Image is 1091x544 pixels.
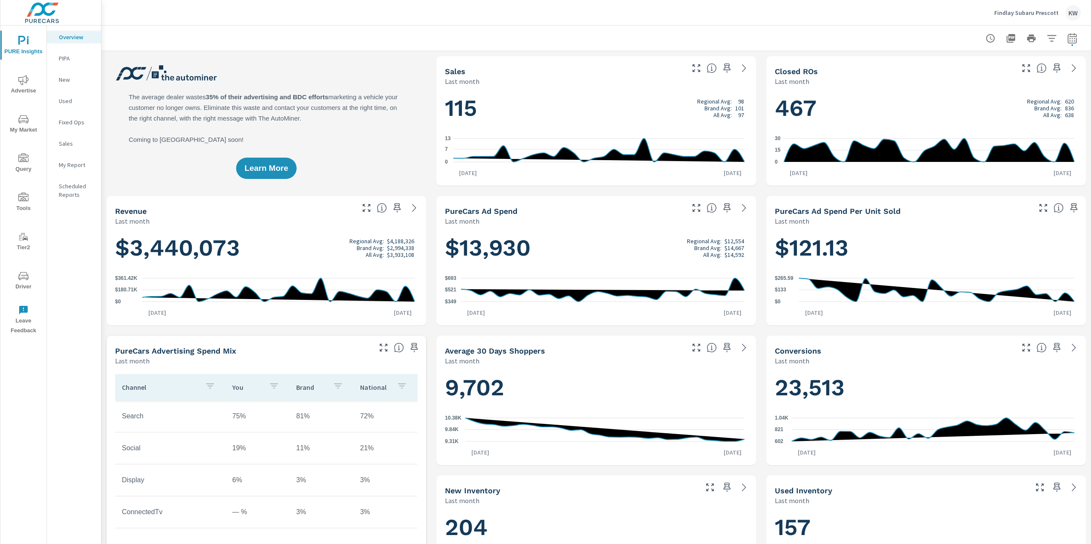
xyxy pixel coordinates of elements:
h1: 204 [445,513,748,542]
h1: $3,440,073 [115,233,418,262]
p: Brand Avg: [704,105,732,112]
td: Social [115,438,225,459]
span: Save this to your personalized report [720,201,734,215]
h5: PureCars Ad Spend Per Unit Sold [775,207,901,216]
p: All Avg: [703,251,722,258]
p: All Avg: [366,251,384,258]
p: [DATE] [1048,448,1077,457]
p: Regional Avg: [349,238,384,245]
text: $265.59 [775,275,794,281]
td: 6% [225,469,289,491]
span: Number of Repair Orders Closed by the selected dealership group over the selected time range. [So... [1036,63,1047,73]
button: Make Fullscreen [690,201,703,215]
h5: Revenue [115,207,147,216]
p: [DATE] [718,169,748,177]
text: 10.38K [445,415,462,421]
p: Last month [775,356,809,366]
h5: Closed ROs [775,67,818,76]
text: $180.71K [115,287,137,293]
button: Make Fullscreen [690,341,703,354]
text: $521 [445,287,456,293]
text: 9.31K [445,438,459,444]
p: Overview [59,33,94,41]
div: Fixed Ops [47,116,101,129]
td: Display [115,469,225,491]
button: Make Fullscreen [1019,341,1033,354]
p: $2,994,338 [387,245,414,251]
p: Findlay Subaru Prescott [994,9,1059,17]
p: All Avg: [1043,112,1062,118]
p: National [360,383,390,391]
p: Scheduled Reports [59,182,94,199]
p: Last month [775,216,809,226]
td: 19% [225,438,289,459]
text: 9.84K [445,427,459,433]
text: 15 [775,147,781,153]
span: Save this to your personalized report [1050,61,1064,75]
text: 13 [445,135,451,141]
td: 3% [289,501,353,523]
span: Learn More [245,164,288,172]
p: Last month [115,216,150,226]
text: 0 [775,159,778,165]
button: Make Fullscreen [690,61,703,75]
a: See more details in report [1067,481,1081,494]
div: Used [47,95,101,107]
text: 0 [445,159,448,165]
h5: PureCars Advertising Spend Mix [115,346,236,355]
td: 81% [289,406,353,427]
button: Print Report [1023,30,1040,47]
p: Brand [296,383,326,391]
td: 3% [353,501,417,523]
a: See more details in report [737,341,751,354]
p: [DATE] [784,169,814,177]
p: $14,592 [724,251,744,258]
span: Total sales revenue over the selected date range. [Source: This data is sourced from the dealer’s... [377,203,387,213]
h1: 115 [445,94,748,123]
span: Average cost of advertising per each vehicle sold at the dealer over the selected date range. The... [1053,203,1064,213]
p: 620 [1065,98,1074,105]
h5: PureCars Ad Spend [445,207,517,216]
p: New [59,75,94,84]
div: Overview [47,31,101,43]
span: Save this to your personalized report [390,201,404,215]
td: 3% [353,469,417,491]
p: Channel [122,383,198,391]
p: 98 [738,98,744,105]
p: PIPA [59,54,94,63]
span: PURE Insights [3,36,44,57]
div: Scheduled Reports [47,180,101,201]
a: See more details in report [737,61,751,75]
h5: Sales [445,67,465,76]
span: Save this to your personalized report [720,481,734,494]
span: Total cost of media for all PureCars channels for the selected dealership group over the selected... [707,203,717,213]
p: Regional Avg: [1027,98,1062,105]
h1: 9,702 [445,373,748,402]
h1: 467 [775,94,1077,123]
p: Brand Avg: [694,245,722,251]
text: 602 [775,438,783,444]
span: Tools [3,193,44,213]
p: $12,554 [724,238,744,245]
h5: Used Inventory [775,486,832,495]
button: "Export Report to PDF" [1002,30,1019,47]
span: Driver [3,271,44,292]
span: The number of dealer-specified goals completed by a visitor. [Source: This data is provided by th... [1036,343,1047,353]
td: Search [115,406,225,427]
p: Last month [115,356,150,366]
div: nav menu [0,26,46,339]
text: $0 [775,299,781,305]
div: My Report [47,158,101,171]
text: 30 [775,135,781,141]
span: Tier2 [3,232,44,253]
p: [DATE] [799,308,829,317]
h1: $13,930 [445,233,748,262]
p: Brand Avg: [357,245,384,251]
a: See more details in report [407,201,421,215]
p: $3,933,108 [387,251,414,258]
p: $14,667 [724,245,744,251]
button: Make Fullscreen [360,201,373,215]
p: Last month [775,495,809,506]
button: Select Date Range [1064,30,1081,47]
h1: 23,513 [775,373,1077,402]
